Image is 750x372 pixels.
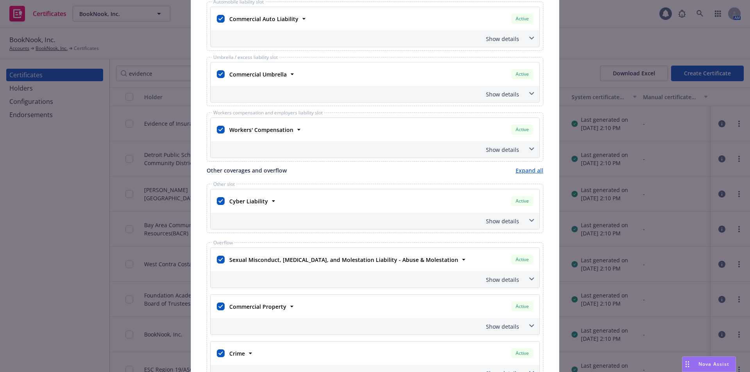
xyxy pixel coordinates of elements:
[516,166,543,174] a: Expand all
[211,318,539,335] div: Show details
[229,198,268,205] strong: Cyber Liability
[212,217,519,225] div: Show details
[514,126,530,133] span: Active
[682,356,736,372] button: Nova Assist
[212,55,279,60] span: Umbrella / excess liability slot
[212,35,519,43] div: Show details
[207,166,287,174] span: Other coverages and overflow
[698,361,729,367] span: Nova Assist
[212,276,519,284] div: Show details
[229,350,245,357] strong: Crime
[229,126,293,133] strong: Workers' Compensation
[211,30,539,47] div: Show details
[211,86,539,102] div: Show details
[211,213,539,229] div: Show details
[514,303,530,310] span: Active
[229,303,286,310] strong: Commercial Property
[514,198,530,205] span: Active
[514,71,530,78] span: Active
[212,240,234,245] span: Overflow
[514,350,530,357] span: Active
[212,146,519,154] div: Show details
[211,141,539,158] div: Show details
[212,182,236,187] span: Other slot
[682,357,692,372] div: Drag to move
[212,322,519,331] div: Show details
[514,15,530,22] span: Active
[212,90,519,98] div: Show details
[229,71,287,78] strong: Commercial Umbrella
[211,271,539,288] div: Show details
[514,256,530,263] span: Active
[229,15,298,23] strong: Commercial Auto Liability
[229,256,458,263] strong: Sexual Misconduct, [MEDICAL_DATA], and Molestation Liability - Abuse & Molestation
[212,110,324,115] span: Workers compensation and employers liability slot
